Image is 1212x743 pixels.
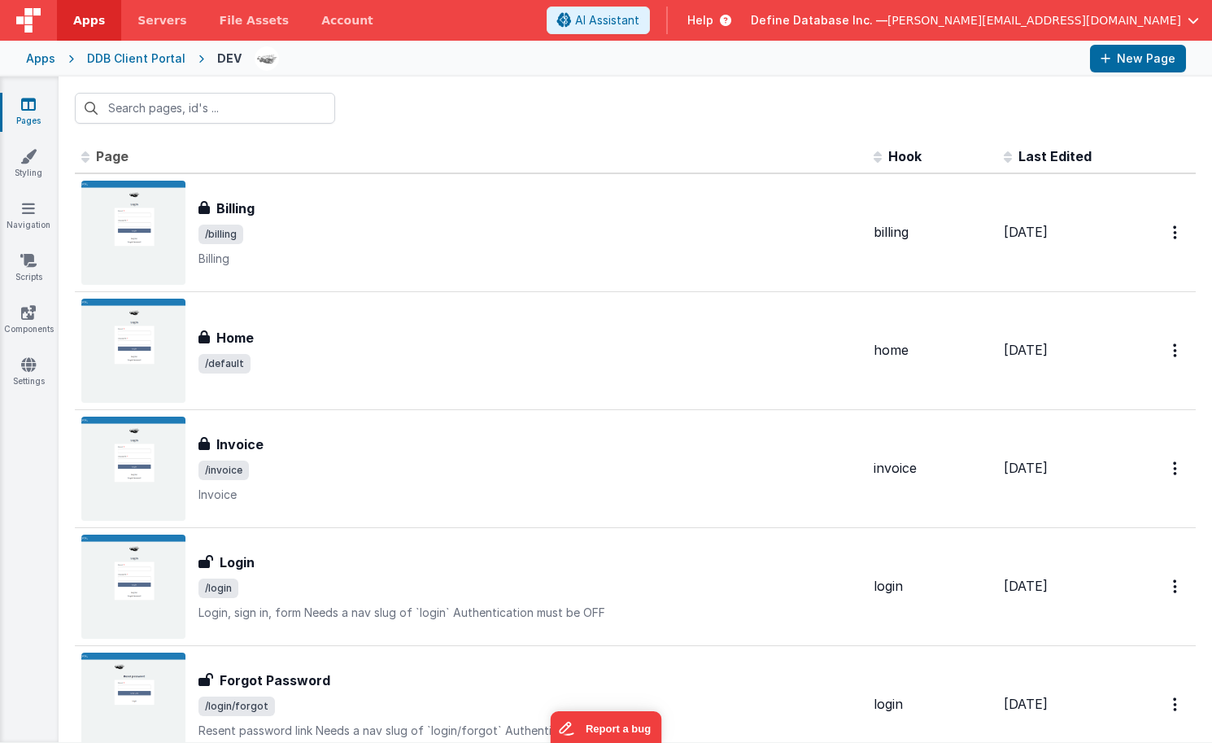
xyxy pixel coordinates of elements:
span: [PERSON_NAME][EMAIL_ADDRESS][DOMAIN_NAME] [887,12,1181,28]
span: Servers [137,12,186,28]
span: File Assets [220,12,290,28]
span: AI Assistant [575,12,639,28]
div: home [874,341,991,360]
span: [DATE] [1004,696,1048,712]
h3: Login [220,553,255,572]
span: /default [198,354,251,374]
div: login [874,577,991,596]
span: [DATE] [1004,342,1048,358]
span: /invoice [198,461,249,480]
span: Last Edited [1018,148,1092,164]
button: Define Database Inc. — [PERSON_NAME][EMAIL_ADDRESS][DOMAIN_NAME] [751,12,1199,28]
div: DEV [217,50,242,67]
span: /billing [198,225,243,244]
div: invoice [874,459,991,478]
span: Define Database Inc. — [751,12,887,28]
input: Search pages, id's ... [75,93,335,124]
div: billing [874,223,991,242]
button: New Page [1090,45,1186,72]
span: /login [198,579,238,598]
span: Apps [73,12,105,28]
button: AI Assistant [547,7,650,34]
span: Hook [888,148,922,164]
span: [DATE] [1004,578,1048,594]
p: Login, sign in, form Needs a nav slug of `login` Authentication must be OFF [198,605,861,621]
button: Options [1163,216,1189,249]
span: /login/forgot [198,697,275,716]
div: DDB Client Portal [87,50,185,67]
div: login [874,695,991,714]
div: Apps [26,50,55,67]
button: Options [1163,570,1189,603]
h3: Billing [216,199,255,218]
p: Invoice [198,487,861,503]
h3: Home [216,328,254,347]
p: Resent password link Needs a nav slug of `login/forgot` Authentication must be OFF [198,723,861,739]
span: [DATE] [1004,224,1048,240]
span: [DATE] [1004,460,1048,476]
h3: Invoice [216,435,264,454]
p: Billing [198,251,861,267]
span: Help [687,12,713,28]
button: Options [1163,452,1189,485]
h3: Forgot Password [220,671,330,690]
button: Options [1163,334,1189,367]
span: Page [96,148,129,164]
img: dbd5031d3984bd4b2343f917d142348f [255,47,278,70]
button: Options [1163,688,1189,721]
